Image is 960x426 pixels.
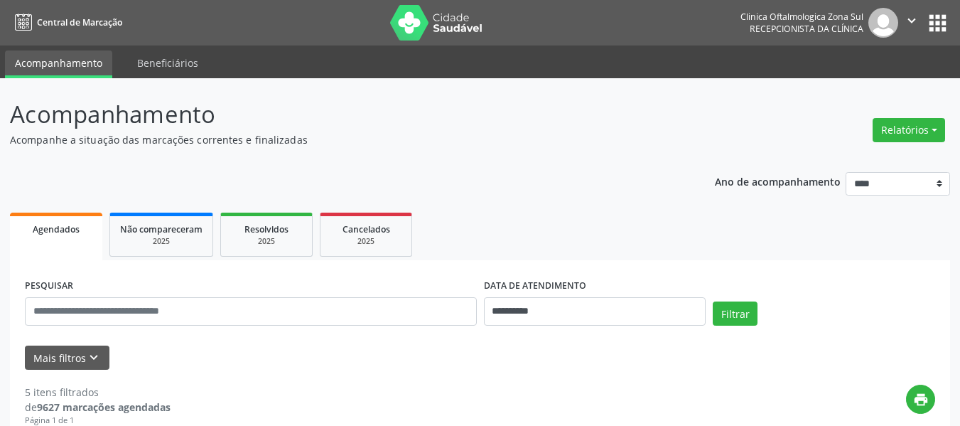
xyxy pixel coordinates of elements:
[904,13,919,28] i: 
[750,23,863,35] span: Recepcionista da clínica
[25,346,109,371] button: Mais filtroskeyboard_arrow_down
[873,118,945,142] button: Relatórios
[33,223,80,235] span: Agendados
[740,11,863,23] div: Clinica Oftalmologica Zona Sul
[244,223,288,235] span: Resolvidos
[868,8,898,38] img: img
[10,11,122,34] a: Central de Marcação
[906,385,935,414] button: print
[10,132,668,147] p: Acompanhe a situação das marcações correntes e finalizadas
[86,350,102,366] i: keyboard_arrow_down
[925,11,950,36] button: apps
[37,16,122,28] span: Central de Marcação
[231,236,302,247] div: 2025
[715,172,841,190] p: Ano de acompanhamento
[5,50,112,78] a: Acompanhamento
[120,236,203,247] div: 2025
[127,50,208,75] a: Beneficiários
[713,302,757,326] button: Filtrar
[484,275,586,297] label: DATA DE ATENDIMENTO
[10,97,668,132] p: Acompanhamento
[25,400,171,415] div: de
[120,223,203,235] span: Não compareceram
[25,275,73,297] label: PESQUISAR
[913,392,929,408] i: print
[37,400,171,414] strong: 9627 marcações agendadas
[898,8,925,38] button: 
[343,223,390,235] span: Cancelados
[330,236,401,247] div: 2025
[25,385,171,400] div: 5 itens filtrados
